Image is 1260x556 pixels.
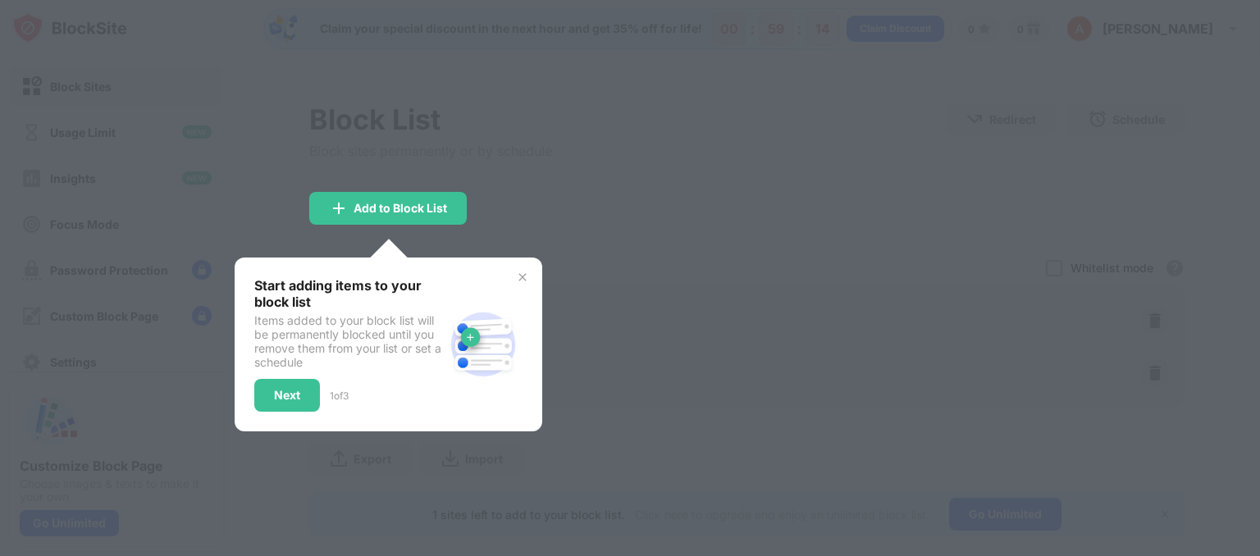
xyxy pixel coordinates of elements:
[254,313,444,369] div: Items added to your block list will be permanently blocked until you remove them from your list o...
[274,389,300,402] div: Next
[354,202,447,215] div: Add to Block List
[254,277,444,310] div: Start adding items to your block list
[330,390,349,402] div: 1 of 3
[444,305,523,384] img: block-site.svg
[516,271,529,284] img: x-button.svg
